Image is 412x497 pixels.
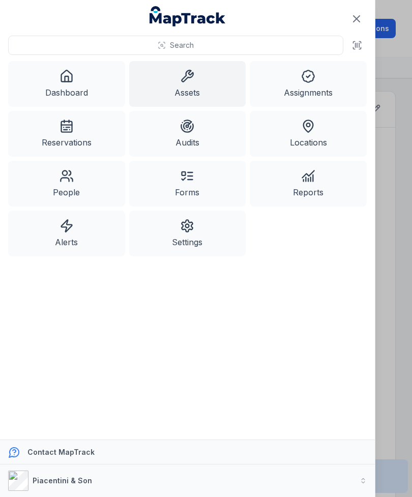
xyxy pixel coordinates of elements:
[346,8,367,30] button: Close navigation
[129,161,246,207] a: Forms
[129,211,246,256] a: Settings
[8,161,125,207] a: People
[250,61,367,107] a: Assignments
[129,111,246,157] a: Audits
[170,40,194,50] span: Search
[27,448,95,456] strong: Contact MapTrack
[8,36,343,55] button: Search
[33,476,92,485] strong: Piacentini & Son
[8,61,125,107] a: Dashboard
[150,6,226,26] a: MapTrack
[250,111,367,157] a: Locations
[8,111,125,157] a: Reservations
[250,161,367,207] a: Reports
[129,61,246,107] a: Assets
[8,211,125,256] a: Alerts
